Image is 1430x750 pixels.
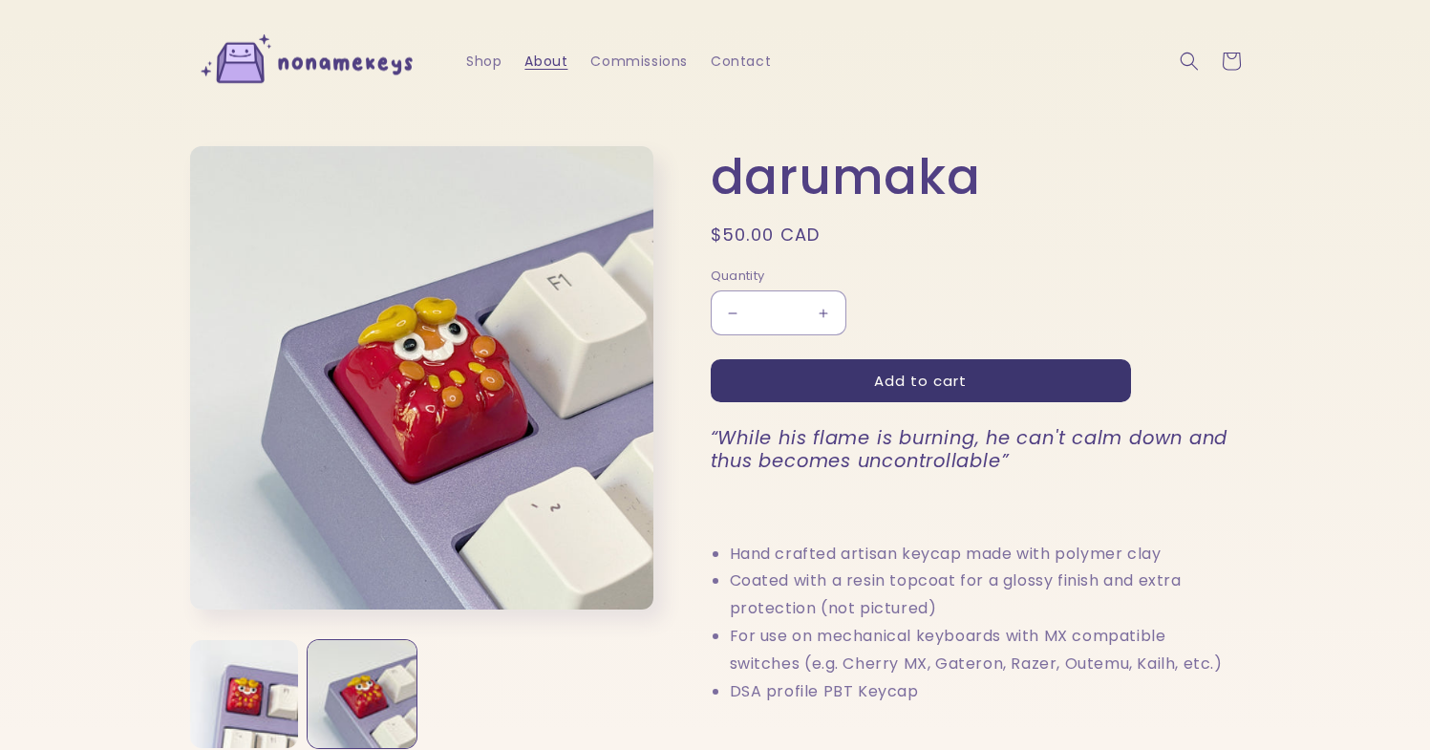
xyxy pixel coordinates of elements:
[190,640,299,749] button: Load image 1 in gallery view
[730,541,1241,568] li: Hand crafted artisan keycap made with polymer clay
[190,146,663,749] media-gallery: Gallery Viewer
[579,41,699,81] a: Commissions
[699,41,782,81] a: Contact
[466,53,502,70] span: Shop
[1168,40,1210,82] summary: Search
[711,359,1131,402] button: Add to cart
[812,653,1215,675] span: e.g. Cherry MX, Gateron, Razer, Outemu, Kailh, etc.
[513,41,579,81] a: About
[711,146,1241,207] h1: darumaka
[711,223,821,246] span: $50.00 CAD
[730,678,1241,706] li: DSA profile PBT Keycap
[711,267,1064,286] label: Quantity
[190,27,429,97] img: nonamekeys
[590,53,688,70] span: Commissions
[730,623,1241,678] li: For use on mechanical keyboards with MX compatible switches ( )
[455,41,513,81] a: Shop
[711,425,1228,474] em: “While his flame is burning, he can't calm down and thus becomes uncontrollable”
[711,53,771,70] span: Contact
[730,568,1241,623] li: Coated with a resin topcoat for a glossy finish and extra protection (not pictured)
[524,53,567,70] span: About
[308,640,416,749] button: Load image 2 in gallery view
